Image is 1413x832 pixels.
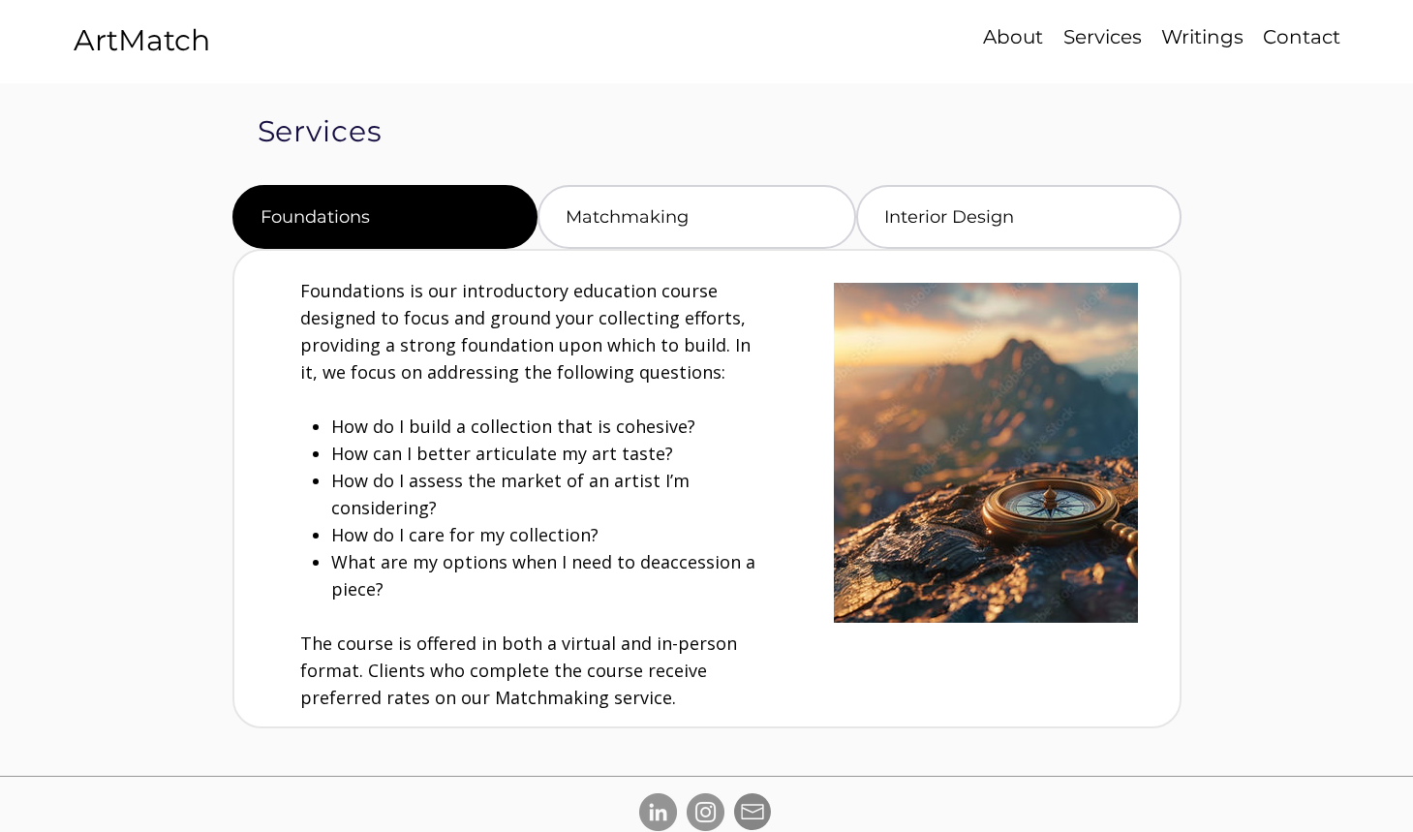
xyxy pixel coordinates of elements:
[74,22,210,58] a: ArtMatch
[258,113,383,149] span: Services
[687,793,724,831] img: Instagram
[1054,23,1152,51] p: Services
[566,206,689,228] span: Matchmaking
[734,793,771,830] svg: ArtMatch Art Advisory Email Contact
[300,279,751,384] span: Foundations is our introductory education course designed to focus and ground your collecting eff...
[884,206,1014,228] span: Interior Design
[1152,23,1253,51] a: Writings
[909,23,1349,51] nav: Site
[331,442,673,465] span: How can I better articulate my art taste?
[834,283,1138,623] img: Art education.jpg
[331,550,755,601] span: What are my options when I need to deaccession a piece?
[331,469,690,519] span: How do I assess the market of an artist I’m considering?
[639,793,677,831] img: LinkedIn
[261,206,370,228] span: Foundations
[1253,23,1350,51] p: Contact
[1253,23,1349,51] a: Contact
[639,793,724,831] ul: Social Bar
[300,632,737,709] span: The course is offered in both a virtual and in-person format. Clients who complete the course rec...
[331,523,599,546] span: How do I care for my collection?
[973,23,1053,51] a: About
[331,415,695,438] span: How do I build a collection that is cohesive?
[1053,23,1152,51] a: Services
